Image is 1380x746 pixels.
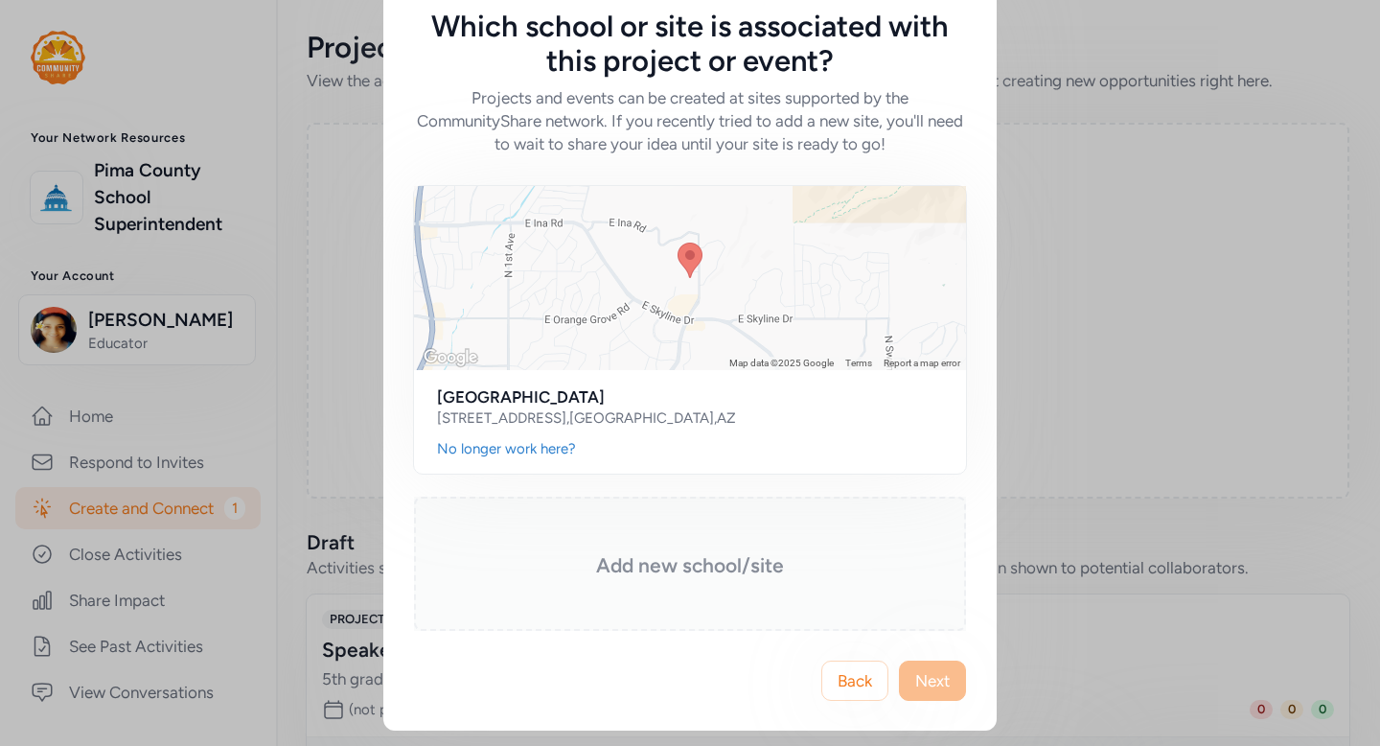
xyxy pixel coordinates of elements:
[838,669,872,692] span: Back
[437,385,943,408] h2: [GEOGRAPHIC_DATA]
[414,10,966,79] h5: Which school or site is associated with this project or event?
[884,358,960,368] a: Report a map error
[899,661,966,701] button: Next
[821,661,888,701] button: Back
[462,552,918,579] h3: Add new school/site
[845,358,872,368] a: Terms (opens in new tab)
[414,86,966,155] h6: Projects and events can be created at sites supported by the CommunityShare network. If you recen...
[437,408,736,428] div: [STREET_ADDRESS] , [GEOGRAPHIC_DATA] , AZ
[915,669,950,692] span: Next
[419,345,482,370] img: Google
[437,439,576,458] div: No longer work here?
[729,358,834,368] span: Map data ©2025 Google
[419,345,482,370] a: Open this area in Google Maps (opens a new window)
